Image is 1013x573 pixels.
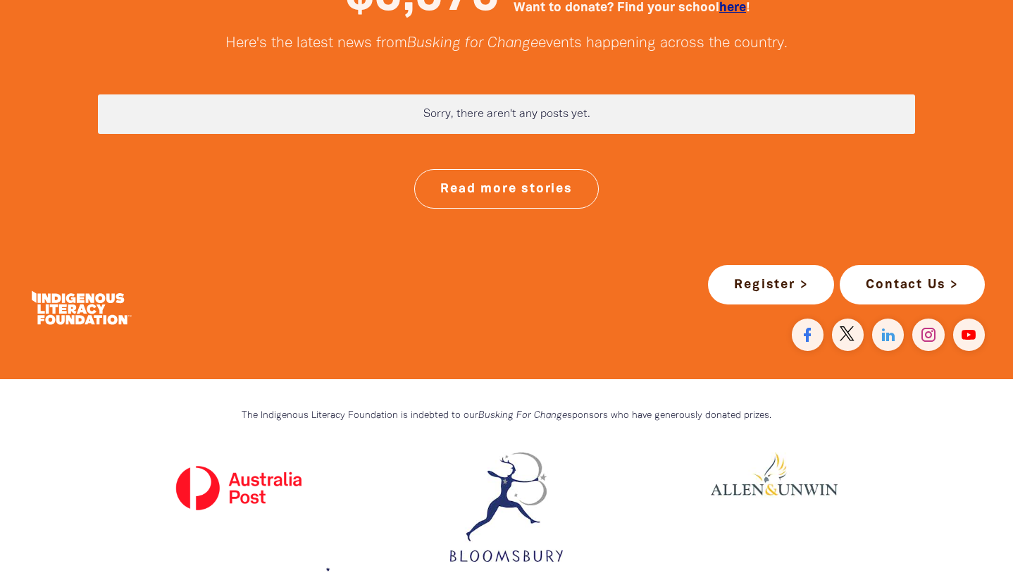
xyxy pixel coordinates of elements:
[792,319,824,350] a: Visit our facebook page
[514,2,750,13] span: Want to donate? Find your school !
[98,94,915,134] div: Sorry, there aren't any posts yet.
[98,35,915,52] p: Here's the latest news from events happening across the country.
[98,94,915,134] div: Paginated content
[872,319,904,350] a: Find us on Linkedin
[126,407,887,424] p: The Indigenous Literacy Foundation is indebted to our sponsors who have generously donated prizes.
[953,319,985,350] a: Find us on YouTube
[719,2,746,13] a: here
[832,319,864,350] a: Find us on Twitter
[478,411,567,420] em: Busking For Change
[912,319,944,350] a: Find us on Instagram
[708,265,834,304] a: Register >
[407,37,538,50] em: Busking for Change
[840,265,985,304] a: Contact Us >
[414,169,599,209] a: Read more stories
